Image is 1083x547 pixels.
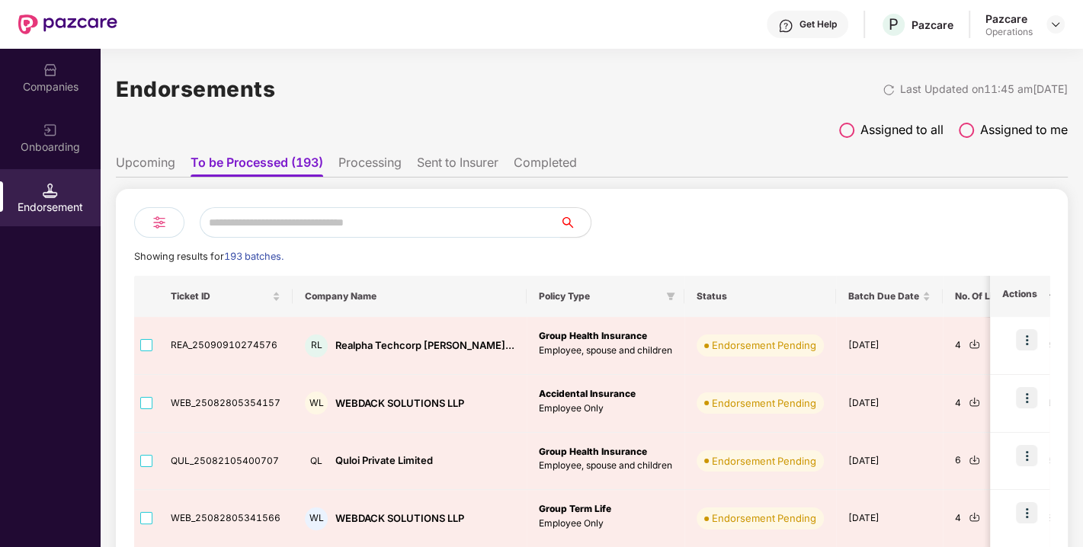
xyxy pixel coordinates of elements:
[712,453,816,469] div: Endorsement Pending
[883,84,895,96] img: svg+xml;base64,PHN2ZyBpZD0iUmVsb2FkLTMyeDMyIiB4bWxucz0iaHR0cDovL3d3dy53My5vcmcvMjAwMC9zdmciIHdpZH...
[1049,18,1062,30] img: svg+xml;base64,PHN2ZyBpZD0iRHJvcGRvd24tMzJ4MzIiIHhtbG5zPSJodHRwOi8vd3d3LnczLm9yZy8yMDAwL3N2ZyIgd2...
[150,213,168,232] img: svg+xml;base64,PHN2ZyB4bWxucz0iaHR0cDovL3d3dy53My5vcmcvMjAwMC9zdmciIHdpZHRoPSIyNCIgaGVpZ2h0PSIyNC...
[969,454,980,465] img: svg+xml;base64,PHN2ZyBpZD0iRG93bmxvYWQtMjR4MjQiIHhtbG5zPSJodHRwOi8vd3d3LnczLm9yZy8yMDAwL3N2ZyIgd2...
[969,511,980,523] img: svg+xml;base64,PHN2ZyBpZD0iRG93bmxvYWQtMjR4MjQiIHhtbG5zPSJodHRwOi8vd3d3LnczLm9yZy8yMDAwL3N2ZyIgd2...
[1016,445,1037,466] img: icon
[134,251,284,262] span: Showing results for
[980,120,1068,139] span: Assigned to me
[889,15,899,34] span: P
[191,155,323,177] li: To be Processed (193)
[116,72,275,106] h1: Endorsements
[955,453,1008,468] div: 6
[955,511,1008,526] div: 4
[559,207,591,238] button: search
[305,507,328,530] div: WL
[305,334,328,357] div: RL
[985,26,1033,38] div: Operations
[799,18,837,30] div: Get Help
[417,155,498,177] li: Sent to Insurer
[969,338,980,350] img: svg+xml;base64,PHN2ZyBpZD0iRG93bmxvYWQtMjR4MjQiIHhtbG5zPSJodHRwOi8vd3d3LnczLm9yZy8yMDAwL3N2ZyIgd2...
[224,251,284,262] span: 193 batches.
[159,317,293,375] td: REA_25090910274576
[539,290,660,302] span: Policy Type
[990,276,1049,317] th: Actions
[684,276,836,317] th: Status
[116,155,175,177] li: Upcoming
[539,388,636,399] b: Accidental Insurance
[943,276,1021,317] th: No. Of Lives
[539,401,672,416] p: Employee Only
[836,317,943,375] td: [DATE]
[539,459,672,473] p: Employee, spouse and children
[159,375,293,433] td: WEB_25082805354157
[293,276,527,317] th: Company Name
[335,511,464,526] div: WEBDACK SOLUTIONS LLP
[666,292,675,301] span: filter
[159,433,293,491] td: QUL_25082105400707
[338,155,402,177] li: Processing
[539,503,611,514] b: Group Term Life
[539,446,647,457] b: Group Health Insurance
[43,123,58,138] img: svg+xml;base64,PHN2ZyB3aWR0aD0iMjAiIGhlaWdodD0iMjAiIHZpZXdCb3g9IjAgMCAyMCAyMCIgZmlsbD0ibm9uZSIgeG...
[1016,502,1037,523] img: icon
[955,338,1008,353] div: 4
[335,396,464,411] div: WEBDACK SOLUTIONS LLP
[712,337,816,353] div: Endorsement Pending
[1016,329,1037,350] img: icon
[18,14,117,34] img: New Pazcare Logo
[539,344,672,358] p: Employee, spouse and children
[539,330,647,341] b: Group Health Insurance
[712,395,816,411] div: Endorsement Pending
[539,517,672,531] p: Employee Only
[514,155,577,177] li: Completed
[912,18,953,32] div: Pazcare
[335,453,433,468] div: Quloi Private Limited
[335,338,514,353] div: Realpha Techcorp [PERSON_NAME]...
[305,392,328,414] div: WL
[836,433,943,491] td: [DATE]
[1016,387,1037,408] img: icon
[836,276,943,317] th: Batch Due Date
[43,183,58,198] img: svg+xml;base64,PHN2ZyB3aWR0aD0iMTQuNSIgaGVpZ2h0PSIxNC41IiB2aWV3Qm94PSIwIDAgMTYgMTYiIGZpbGw9Im5vbm...
[848,290,919,302] span: Batch Due Date
[955,396,1008,411] div: 4
[43,62,58,78] img: svg+xml;base64,PHN2ZyBpZD0iQ29tcGFuaWVzIiB4bWxucz0iaHR0cDovL3d3dy53My5vcmcvMjAwMC9zdmciIHdpZHRoPS...
[985,11,1033,26] div: Pazcare
[712,510,816,526] div: Endorsement Pending
[778,18,793,34] img: svg+xml;base64,PHN2ZyBpZD0iSGVscC0zMngzMiIgeG1sbnM9Imh0dHA6Ly93d3cudzMub3JnLzIwMDAvc3ZnIiB3aWR0aD...
[171,290,269,302] span: Ticket ID
[663,287,678,305] span: filter
[969,396,980,408] img: svg+xml;base64,PHN2ZyBpZD0iRG93bmxvYWQtMjR4MjQiIHhtbG5zPSJodHRwOi8vd3d3LnczLm9yZy8yMDAwL3N2ZyIgd2...
[860,120,944,139] span: Assigned to all
[305,449,328,472] div: QL
[159,276,293,317] th: Ticket ID
[900,81,1068,98] div: Last Updated on 11:45 am[DATE]
[559,216,591,229] span: search
[836,375,943,433] td: [DATE]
